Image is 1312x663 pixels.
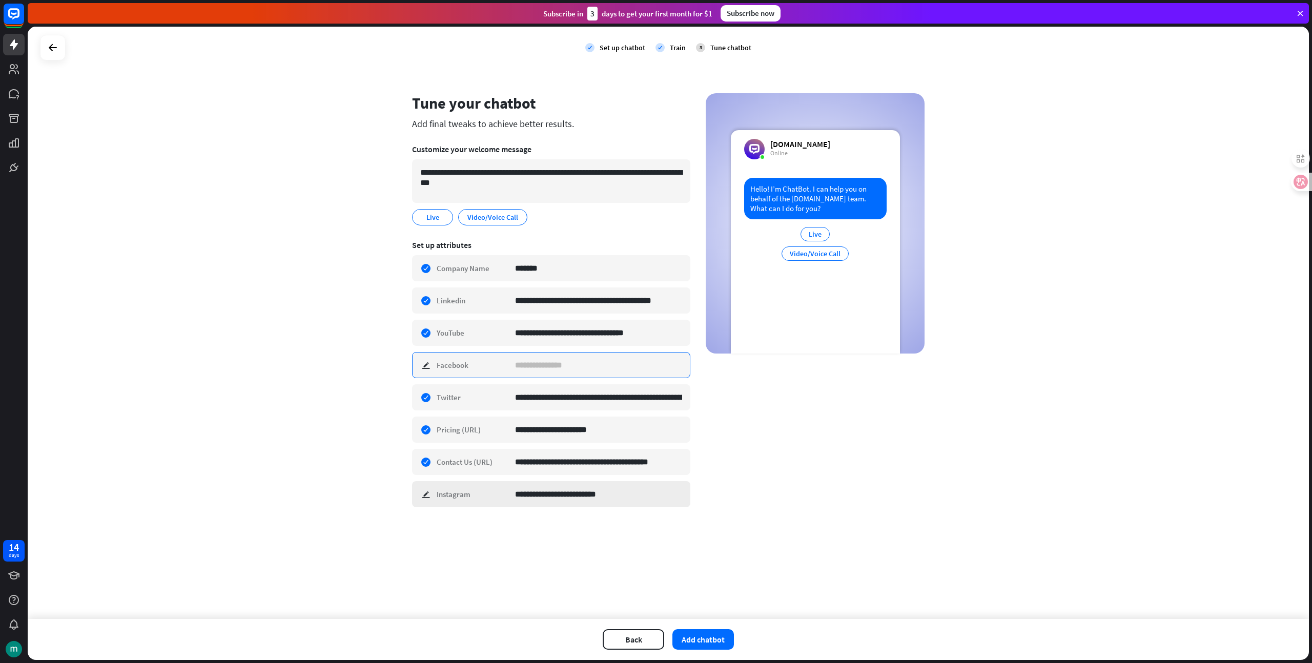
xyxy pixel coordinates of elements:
button: Back [603,629,664,650]
div: days [9,552,19,559]
div: Tune your chatbot [412,93,690,113]
div: Add final tweaks to achieve better results. [412,118,690,130]
div: 3 [587,7,598,20]
div: Online [770,149,830,157]
div: Live [801,227,830,241]
span: Video/Voice Call [466,212,519,223]
div: Subscribe in days to get your first month for $1 [543,7,712,20]
div: 14 [9,543,19,552]
div: [DOMAIN_NAME] [770,139,830,149]
div: Set up chatbot [600,43,645,52]
div: Subscribe now [721,5,781,22]
div: Video/Voice Call [782,246,849,261]
div: Set up attributes [412,240,690,250]
div: Customize your welcome message [412,144,690,154]
i: check [655,43,665,52]
a: 14 days [3,540,25,562]
button: Add chatbot [672,629,734,650]
span: Live [425,212,440,223]
button: Open LiveChat chat widget [8,4,39,35]
div: 3 [696,43,705,52]
i: check [585,43,594,52]
div: Hello! I’m ChatBot. I can help you on behalf of the [DOMAIN_NAME] team. What can I do for you? [744,178,887,219]
div: Train [670,43,686,52]
div: Tune chatbot [710,43,751,52]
